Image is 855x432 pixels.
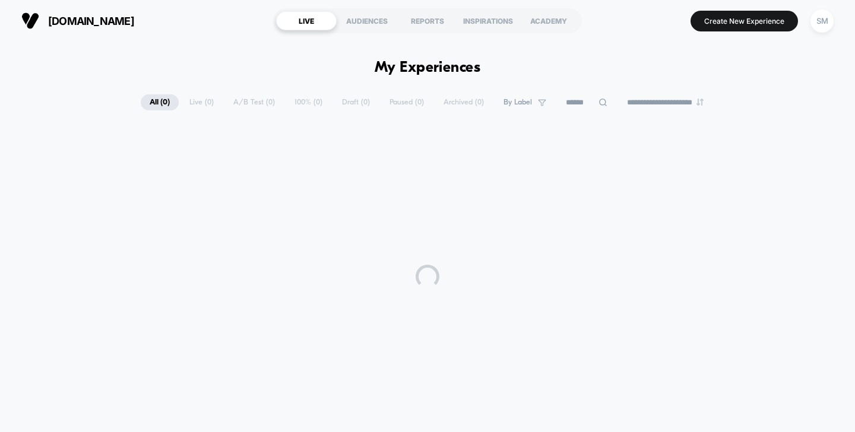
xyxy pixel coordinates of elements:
div: AUDIENCES [337,11,397,30]
img: Visually logo [21,12,39,30]
span: By Label [503,98,532,107]
img: end [696,99,704,106]
h1: My Experiences [375,59,481,77]
button: [DOMAIN_NAME] [18,11,138,30]
button: Create New Experience [691,11,798,31]
span: All ( 0 ) [141,94,179,110]
div: REPORTS [397,11,458,30]
button: SM [807,9,837,33]
div: ACADEMY [518,11,579,30]
span: [DOMAIN_NAME] [48,15,134,27]
div: LIVE [276,11,337,30]
div: INSPIRATIONS [458,11,518,30]
div: SM [810,9,834,33]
